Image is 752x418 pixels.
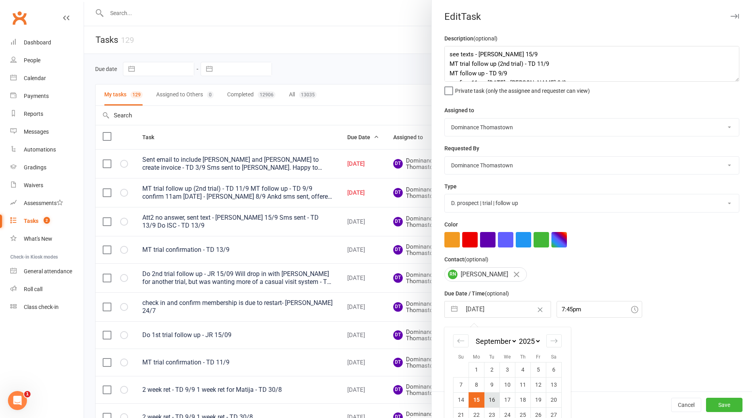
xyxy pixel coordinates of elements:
[10,176,84,194] a: Waivers
[444,220,458,229] label: Color
[469,362,484,377] td: Monday, September 1, 2025
[453,392,469,407] td: Sunday, September 14, 2025
[24,164,46,171] div: Gradings
[531,362,546,377] td: Friday, September 5, 2025
[24,128,49,135] div: Messages
[453,377,469,392] td: Sunday, September 7, 2025
[444,144,479,153] label: Requested By
[24,236,52,242] div: What's New
[10,123,84,141] a: Messages
[515,362,531,377] td: Thursday, September 4, 2025
[473,35,498,42] small: (optional)
[448,270,457,279] span: RN
[531,377,546,392] td: Friday, September 12, 2025
[546,377,562,392] td: Saturday, September 13, 2025
[536,354,540,360] small: Fr
[444,289,509,298] label: Due Date / Time
[24,146,56,153] div: Automations
[432,11,752,22] div: Edit Task
[444,34,498,43] label: Description
[10,87,84,105] a: Payments
[533,302,547,317] button: Clear Date
[515,377,531,392] td: Thursday, September 11, 2025
[469,392,484,407] td: Selected. Monday, September 15, 2025
[24,57,40,63] div: People
[10,212,84,230] a: Tasks 2
[444,46,739,82] textarea: see texts - [PERSON_NAME] 15/9 MT trial follow up (2nd trial) - TD 11/9 MT follow up - TD 9/9 con...
[546,334,562,347] div: Move forward to switch to the next month.
[10,105,84,123] a: Reports
[484,392,500,407] td: Tuesday, September 16, 2025
[464,256,488,263] small: (optional)
[10,69,84,87] a: Calendar
[500,392,515,407] td: Wednesday, September 17, 2025
[500,377,515,392] td: Wednesday, September 10, 2025
[500,362,515,377] td: Wednesday, September 3, 2025
[546,392,562,407] td: Saturday, September 20, 2025
[8,391,27,410] iframe: Intercom live chat
[458,354,464,360] small: Su
[24,39,51,46] div: Dashboard
[504,354,511,360] small: We
[44,217,50,224] span: 2
[489,354,494,360] small: Tu
[24,286,42,292] div: Roll call
[444,106,474,115] label: Assigned to
[473,354,480,360] small: Mo
[444,325,490,334] label: Email preferences
[10,34,84,52] a: Dashboard
[444,267,527,282] div: [PERSON_NAME]
[24,200,63,206] div: Assessments
[10,141,84,159] a: Automations
[444,255,488,264] label: Contact
[24,182,43,188] div: Waivers
[444,182,457,191] label: Type
[10,159,84,176] a: Gradings
[10,280,84,298] a: Roll call
[10,8,29,28] a: Clubworx
[520,354,526,360] small: Th
[24,111,43,117] div: Reports
[551,354,557,360] small: Sa
[24,304,59,310] div: Class check-in
[10,194,84,212] a: Assessments
[10,52,84,69] a: People
[484,377,500,392] td: Tuesday, September 9, 2025
[485,290,509,297] small: (optional)
[24,391,31,397] span: 1
[671,398,701,412] button: Cancel
[10,263,84,280] a: General attendance kiosk mode
[24,218,38,224] div: Tasks
[469,377,484,392] td: Monday, September 8, 2025
[515,392,531,407] td: Thursday, September 18, 2025
[531,392,546,407] td: Friday, September 19, 2025
[10,298,84,316] a: Class kiosk mode
[24,75,46,81] div: Calendar
[546,362,562,377] td: Saturday, September 6, 2025
[706,398,742,412] button: Save
[484,362,500,377] td: Tuesday, September 2, 2025
[24,268,72,274] div: General attendance
[453,334,469,347] div: Move backward to switch to the previous month.
[455,85,590,94] span: Private task (only the assignee and requester can view)
[10,230,84,248] a: What's New
[24,93,49,99] div: Payments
